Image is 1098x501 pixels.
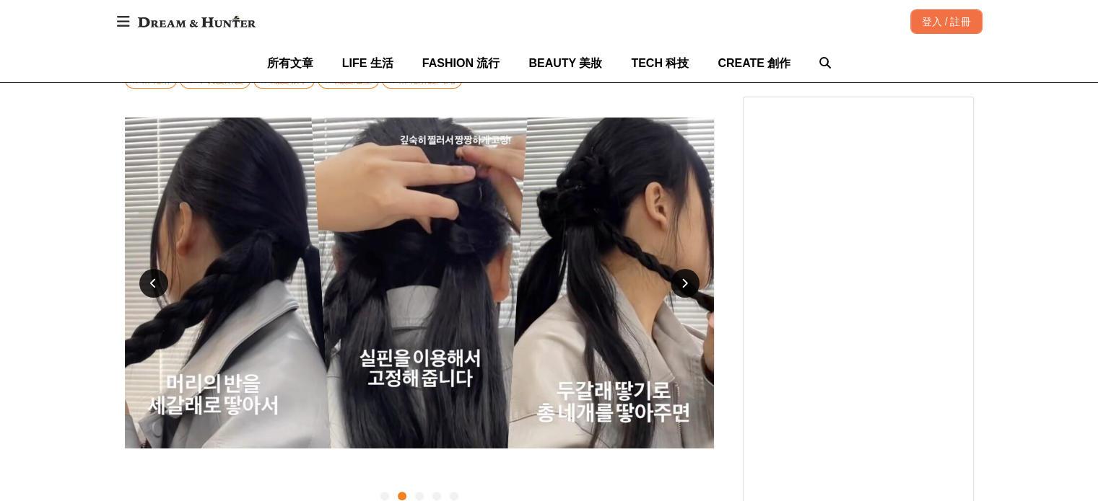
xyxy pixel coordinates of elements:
a: LIFE 生活 [342,44,393,82]
a: BEAUTY 美妝 [528,44,602,82]
div: 登入 / 註冊 [910,9,982,34]
a: FASHION 流行 [422,44,500,82]
span: 所有文章 [267,57,313,69]
img: Dream & Hunter [131,9,263,35]
a: 所有文章 [267,44,313,82]
img: 4ae9528c-0be6-452a-96ac-610b78b9fff8.jpg [125,118,714,448]
span: FASHION 流行 [422,57,500,69]
span: CREATE 創作 [718,57,790,69]
span: TECH 科技 [631,57,689,69]
a: CREATE 創作 [718,44,790,82]
span: BEAUTY 美妝 [528,57,602,69]
a: TECH 科技 [631,44,689,82]
span: LIFE 生活 [342,57,393,69]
